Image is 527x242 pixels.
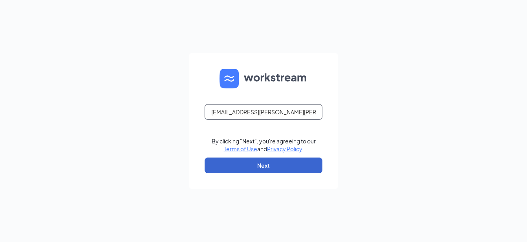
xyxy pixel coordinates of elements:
input: Email [205,104,322,120]
div: By clicking "Next", you're agreeing to our and . [212,137,316,153]
img: WS logo and Workstream text [220,69,307,88]
a: Terms of Use [224,145,257,152]
a: Privacy Policy [267,145,302,152]
button: Next [205,158,322,173]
